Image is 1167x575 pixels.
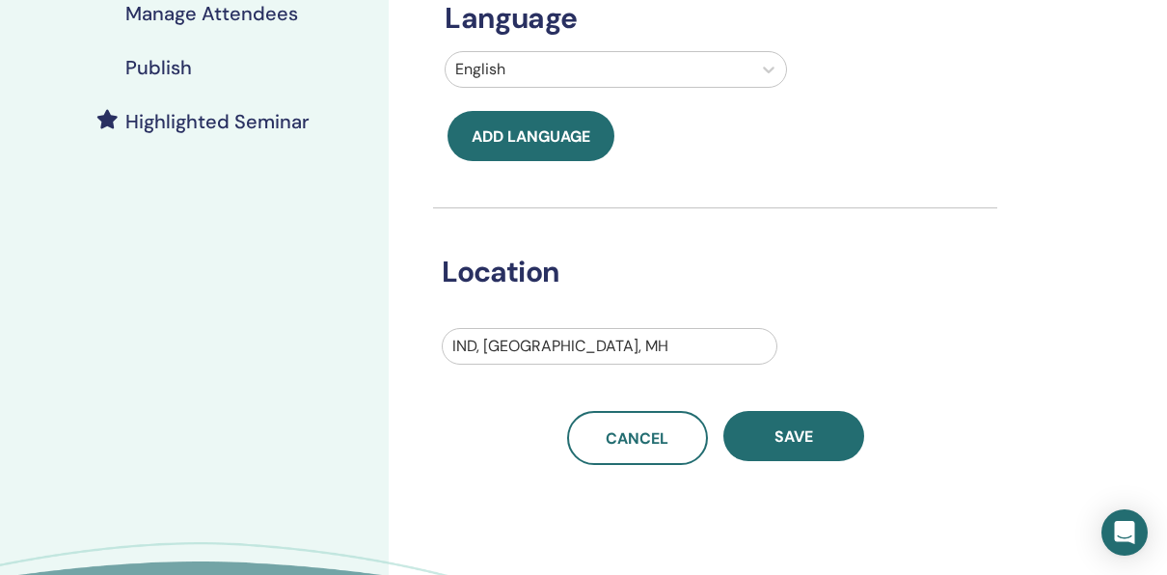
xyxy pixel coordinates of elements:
[606,428,668,449] span: Cancel
[723,411,864,461] button: Save
[774,426,813,447] span: Save
[125,2,298,25] h4: Manage Attendees
[567,411,708,465] a: Cancel
[1101,509,1148,556] div: Open Intercom Messenger
[430,255,971,289] h3: Location
[125,56,192,79] h4: Publish
[125,110,310,133] h4: Highlighted Seminar
[472,126,590,147] span: Add language
[448,111,614,161] button: Add language
[433,1,997,36] h3: Language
